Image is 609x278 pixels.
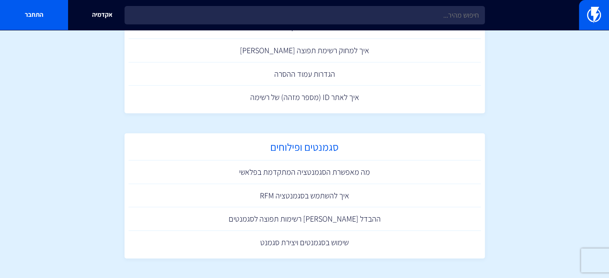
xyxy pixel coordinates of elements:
[129,39,481,62] a: איך למחוק רשימת תפוצה [PERSON_NAME]
[129,160,481,184] a: מה מאפשרת הסגמנטציה המתקדמת בפלאשי
[129,207,481,231] a: ההבדל [PERSON_NAME] רשימות תפוצה לסגמנטים
[133,141,477,157] h2: סגמנטים ופילוחים
[129,86,481,109] a: איך לאתר ID (מספר מזהה) של רשימה
[125,6,485,24] input: חיפוש מהיר...
[129,184,481,208] a: איך להשתמש בסגמנטציה RFM
[129,231,481,254] a: שימוש בסגמנטים ויצירת סגמנט
[129,137,481,161] a: סגמנטים ופילוחים
[129,62,481,86] a: הגדרות עמוד ההסרה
